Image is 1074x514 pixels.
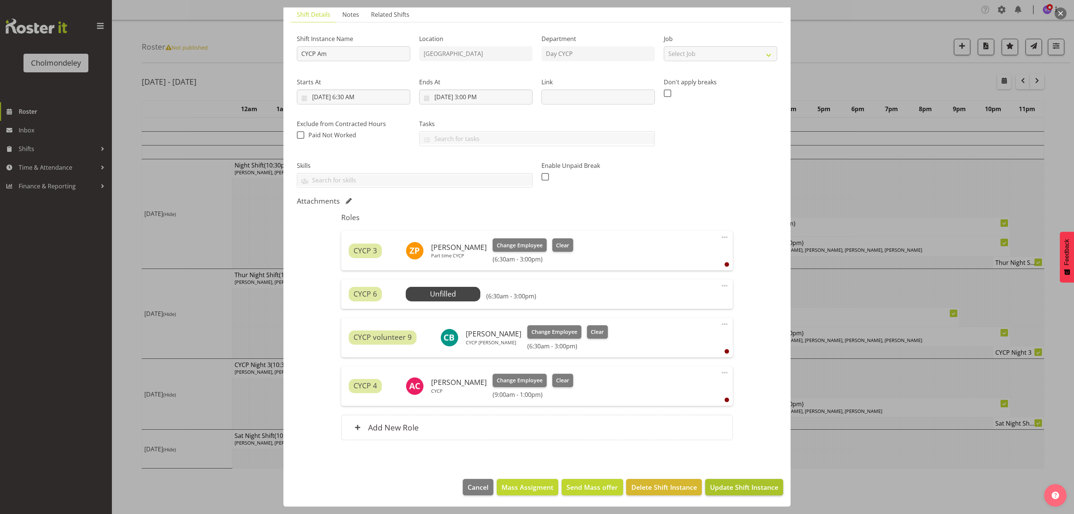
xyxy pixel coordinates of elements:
[431,243,487,251] h6: [PERSON_NAME]
[664,34,777,43] label: Job
[541,78,655,87] label: Link
[297,161,533,170] label: Skills
[297,119,410,128] label: Exclude from Contracted Hours
[664,78,777,87] label: Don't apply breaks
[705,479,783,495] button: Update Shift Instance
[354,245,377,256] span: CYCP 3
[297,175,532,186] input: Search for skills
[486,292,536,300] h6: (6:30am - 3:00pm)
[431,388,487,394] p: CYCP
[566,482,618,492] span: Send Mass offer
[419,90,533,104] input: Click to select...
[725,262,729,267] div: User is clocked out
[354,380,377,391] span: CYCP 4
[556,241,569,250] span: Clear
[497,479,558,495] button: Mass Assigment
[341,213,732,222] h5: Roles
[541,34,655,43] label: Department
[419,78,533,87] label: Ends At
[562,479,623,495] button: Send Mass offer
[527,342,608,350] h6: (6:30am - 3:00pm)
[430,289,456,299] span: Unfilled
[552,238,574,252] button: Clear
[420,133,654,144] input: Search for tasks
[354,289,377,300] span: CYCP 6
[368,423,419,432] h6: Add New Role
[493,374,547,387] button: Change Employee
[493,391,573,398] h6: (9:00am - 1:00pm)
[552,374,574,387] button: Clear
[1064,239,1070,265] span: Feedback
[541,161,655,170] label: Enable Unpaid Break
[710,482,778,492] span: Update Shift Instance
[626,479,701,495] button: Delete Shift Instance
[371,10,409,19] span: Related Shifts
[354,332,412,343] span: CYCP volunteer 9
[440,329,458,347] img: charlotte-bottcher11626.jpg
[1060,232,1074,282] button: Feedback - Show survey
[342,10,359,19] span: Notes
[497,241,543,250] span: Change Employee
[468,482,489,492] span: Cancel
[725,349,729,354] div: User is clocked out
[531,328,577,336] span: Change Employee
[497,376,543,385] span: Change Employee
[297,78,410,87] label: Starts At
[297,46,410,61] input: Shift Instance Name
[1052,492,1059,499] img: help-xxl-2.png
[725,398,729,402] div: User is clocked out
[308,131,356,139] span: Paid Not Worked
[297,10,330,19] span: Shift Details
[463,479,493,495] button: Cancel
[466,339,521,345] p: CYCP [PERSON_NAME]
[631,482,697,492] span: Delete Shift Instance
[431,253,487,258] p: Part time CYCP
[587,325,608,339] button: Clear
[406,377,424,395] img: abigail-chessum9864.jpg
[466,330,521,338] h6: [PERSON_NAME]
[297,34,410,43] label: Shift Instance Name
[493,256,573,263] h6: (6:30am - 3:00pm)
[527,325,581,339] button: Change Employee
[493,238,547,252] button: Change Employee
[419,34,533,43] label: Location
[502,482,553,492] span: Mass Assigment
[431,378,487,386] h6: [PERSON_NAME]
[297,197,340,206] h5: Attachments
[556,376,569,385] span: Clear
[297,90,410,104] input: Click to select...
[419,119,655,128] label: Tasks
[406,242,424,260] img: zoe-palmer10907.jpg
[591,328,604,336] span: Clear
